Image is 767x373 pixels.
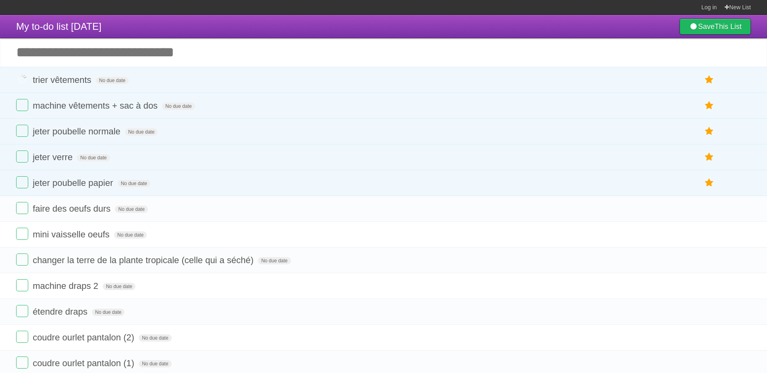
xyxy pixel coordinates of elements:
[103,283,135,290] span: No due date
[16,305,28,317] label: Done
[16,125,28,137] label: Done
[258,257,291,264] span: No due date
[33,126,123,136] span: jeter poubelle normale
[33,332,136,342] span: coudre ourlet pantalon (2)
[115,206,148,213] span: No due date
[16,73,28,85] label: Done
[715,23,742,31] b: This List
[16,228,28,240] label: Done
[33,75,94,85] span: trier vêtements
[16,21,102,32] span: My to-do list [DATE]
[16,357,28,369] label: Done
[16,331,28,343] label: Done
[92,309,125,316] span: No due date
[702,99,717,112] label: Star task
[125,128,158,136] span: No due date
[96,77,129,84] span: No due date
[77,154,110,161] span: No due date
[680,19,751,35] a: SaveThis List
[702,176,717,190] label: Star task
[139,360,171,367] span: No due date
[16,279,28,291] label: Done
[16,202,28,214] label: Done
[16,150,28,163] label: Done
[33,255,256,265] span: changer la terre de la plante tropicale (celle qui a séché)
[702,125,717,138] label: Star task
[16,99,28,111] label: Done
[33,229,112,239] span: mini vaisselle oeufs
[16,253,28,266] label: Done
[33,152,75,162] span: jeter verre
[702,150,717,164] label: Star task
[33,204,112,214] span: faire des oeufs durs
[33,281,100,291] span: machine draps 2
[33,358,136,368] span: coudre ourlet pantalon (1)
[33,178,115,188] span: jeter poubelle papier
[139,334,171,342] span: No due date
[16,176,28,188] label: Done
[702,73,717,87] label: Star task
[114,231,147,239] span: No due date
[162,103,195,110] span: No due date
[118,180,150,187] span: No due date
[33,307,89,317] span: étendre draps
[33,101,160,111] span: machine vêtements + sac à dos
